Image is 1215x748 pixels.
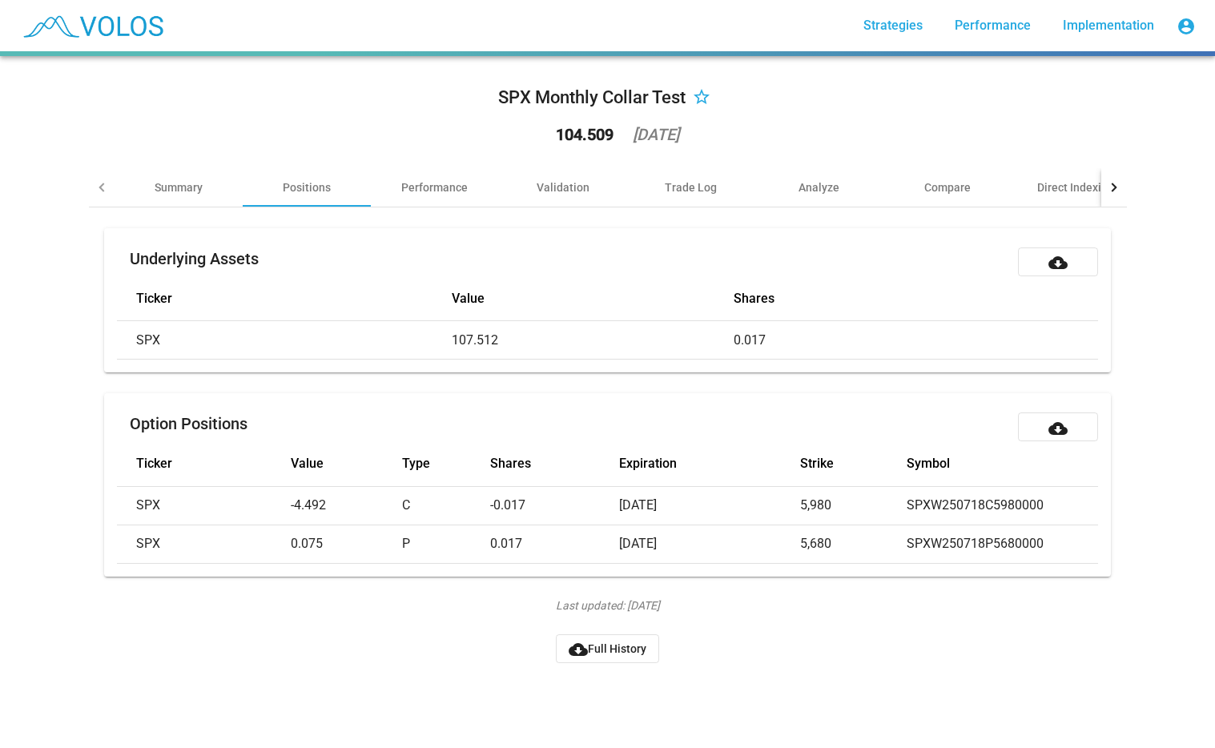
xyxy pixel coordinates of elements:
[924,179,971,195] div: Compare
[498,85,686,111] div: SPX Monthly Collar Test
[401,179,468,195] div: Performance
[452,276,734,321] th: Value
[13,6,171,46] img: blue_transparent.png
[851,11,935,40] a: Strategies
[291,486,402,525] td: -4.492
[692,89,711,108] mat-icon: star_border
[117,441,291,486] th: Ticker
[955,18,1031,33] span: Performance
[734,321,1098,360] td: 0.017
[490,525,619,563] td: 0.017
[537,179,589,195] div: Validation
[117,525,291,563] td: SPX
[1037,179,1114,195] div: Direct Indexing
[569,640,588,659] mat-icon: cloud_download
[800,525,906,563] td: 5,680
[117,486,291,525] td: SPX
[155,179,203,195] div: Summary
[402,441,490,486] th: Type
[1048,419,1068,438] mat-icon: cloud_download
[490,486,619,525] td: -0.017
[734,276,1098,321] th: Shares
[1048,253,1068,272] mat-icon: cloud_download
[633,127,679,143] div: [DATE]
[117,321,452,360] td: SPX
[863,18,923,33] span: Strategies
[556,127,614,143] div: 104.509
[130,251,259,267] mat-card-title: Underlying Assets
[569,642,646,655] span: Full History
[619,525,801,563] td: [DATE]
[402,525,490,563] td: P
[283,179,331,195] div: Positions
[800,441,906,486] th: Strike
[665,179,717,195] div: Trade Log
[452,321,734,360] td: 107.512
[942,11,1044,40] a: Performance
[556,597,660,613] i: Last updated: [DATE]
[490,441,619,486] th: Shares
[130,416,247,432] mat-card-title: Option Positions
[619,441,801,486] th: Expiration
[1177,17,1196,36] mat-icon: account_circle
[1063,18,1154,33] span: Implementation
[1050,11,1167,40] a: Implementation
[402,486,490,525] td: C
[117,276,452,321] th: Ticker
[799,179,839,195] div: Analyze
[291,525,402,563] td: 0.075
[291,441,402,486] th: Value
[619,486,801,525] td: [DATE]
[556,634,659,663] button: Full History
[800,486,906,525] td: 5,980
